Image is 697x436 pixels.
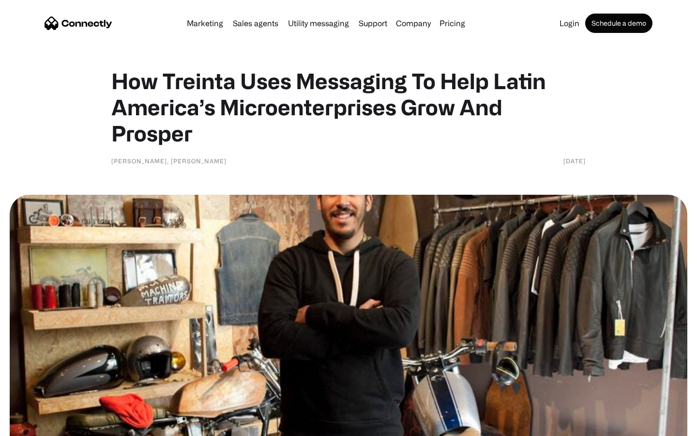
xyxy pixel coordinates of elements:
div: [DATE] [563,156,586,166]
a: Marketing [183,19,227,27]
aside: Language selected: English [10,419,58,433]
ul: Language list [19,419,58,433]
a: Sales agents [229,19,282,27]
a: Login [556,19,583,27]
a: Support [355,19,391,27]
a: Pricing [436,19,469,27]
div: Company [396,16,431,30]
a: Utility messaging [284,19,353,27]
div: [PERSON_NAME], [PERSON_NAME] [111,156,227,166]
a: Schedule a demo [585,14,652,33]
h1: How Treinta Uses Messaging To Help Latin America’s Microenterprises Grow And Prosper [111,68,586,146]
